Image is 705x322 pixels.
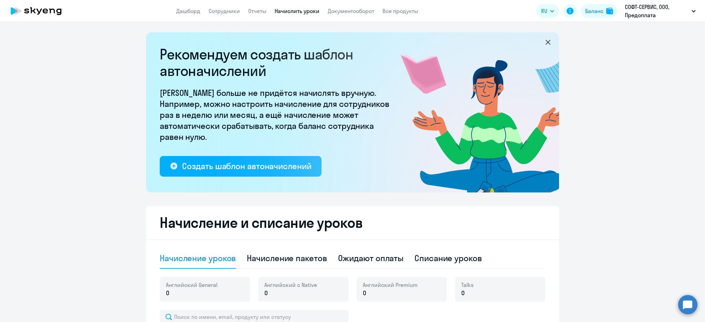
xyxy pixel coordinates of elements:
a: Сотрудники [209,8,240,14]
h2: Рекомендуем создать шаблон автоначислений [160,46,394,79]
span: RU [541,7,547,15]
div: Ожидают оплаты [338,253,404,264]
span: 0 [461,289,465,298]
span: Английский с Native [264,281,317,289]
span: 0 [264,289,268,298]
button: RU [536,4,559,18]
div: Создать шаблон автоначислений [182,160,311,171]
a: Документооборот [328,8,374,14]
button: СОФТ-СЕРВИС, ООО, Предоплата [621,3,699,19]
div: Списание уроков [414,253,482,264]
div: Баланс [585,7,603,15]
div: Начисление уроков [160,253,236,264]
span: Английский Premium [363,281,418,289]
p: [PERSON_NAME] больше не придётся начислять вручную. Например, можно настроить начисление для сотр... [160,87,394,142]
a: Начислить уроки [275,8,319,14]
a: Отчеты [248,8,266,14]
button: Создать шаблон автоначислений [160,156,322,177]
span: 0 [363,289,366,298]
a: Дашборд [176,8,200,14]
img: balance [606,8,613,14]
span: Английский General [166,281,218,289]
span: Talks [461,281,474,289]
a: Все продукты [382,8,418,14]
span: 0 [166,289,169,298]
h2: Начисление и списание уроков [160,214,545,231]
div: Начисление пакетов [247,253,327,264]
p: СОФТ-СЕРВИС, ООО, Предоплата [625,3,689,19]
button: Балансbalance [581,4,617,18]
